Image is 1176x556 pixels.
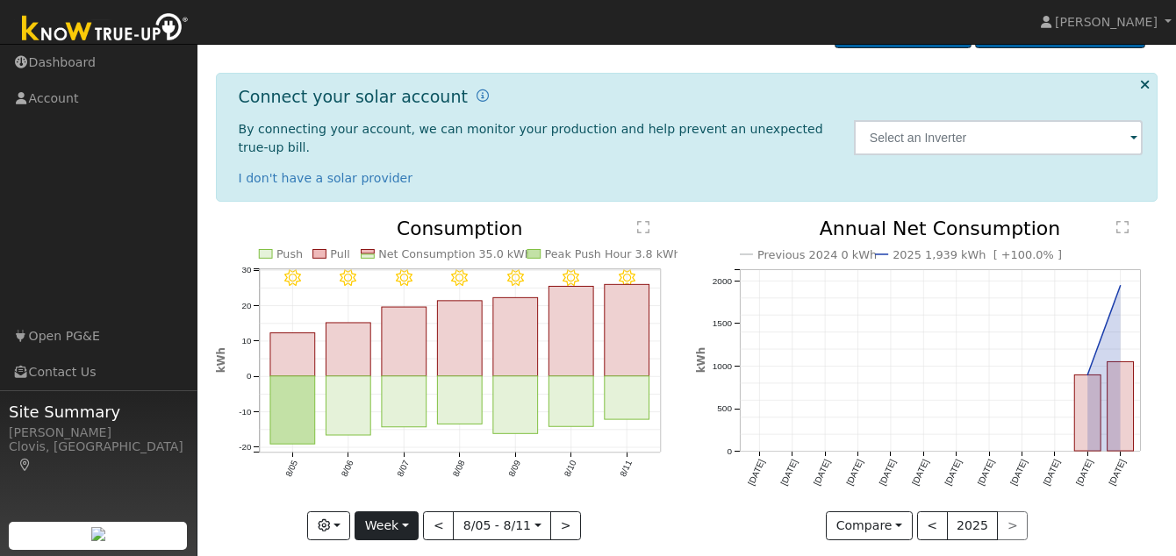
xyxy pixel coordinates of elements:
text: 8/06 [339,459,355,478]
rect: onclick="" [605,285,649,377]
rect: onclick="" [270,376,315,444]
a: Map [18,458,33,472]
text: 1000 [713,361,733,371]
text: [DATE] [1074,458,1094,487]
rect: onclick="" [382,307,427,376]
rect: onclick="" [270,333,315,376]
i: 8/09 - Clear [506,270,523,287]
text: Annual Net Consumption [820,217,1061,239]
text: [DATE] [1008,458,1029,487]
i: 8/06 - Clear [340,270,356,287]
button: < [423,511,454,541]
text: [DATE] [844,458,864,487]
text: -10 [239,407,252,417]
text: 8/09 [506,459,522,478]
div: Clovis, [GEOGRAPHIC_DATA] [9,438,188,474]
input: Select an Inverter [854,120,1144,155]
a: I don't have a solar provider [239,171,413,185]
text: [DATE] [910,458,930,487]
text: 2000 [713,276,733,286]
text:  [637,220,649,234]
text: 8/05 [283,459,299,478]
span: Site Summary [9,400,188,424]
text: 10 [241,337,251,346]
text: 0 [246,372,251,381]
button: < [917,511,948,541]
text: 8/10 [562,459,577,478]
text: [DATE] [1042,458,1062,487]
text: [DATE] [746,458,766,487]
button: Week [355,511,419,541]
div: [PERSON_NAME] [9,424,188,442]
text: 20 [241,301,251,310]
rect: onclick="" [1108,362,1134,452]
rect: onclick="" [437,301,482,376]
text: [DATE] [812,458,832,487]
circle: onclick="" [1117,282,1124,289]
text: kWh [695,347,707,374]
text:  [1116,220,1129,234]
text: 1500 [713,319,733,329]
text: [DATE] [1108,458,1128,487]
rect: onclick="" [493,376,538,434]
text: 8/07 [395,460,411,479]
text: [DATE] [976,458,996,487]
text: [DATE] [878,458,898,487]
i: 8/11 - Clear [618,270,635,287]
rect: onclick="" [549,287,593,376]
text: Consumption [397,217,523,239]
button: > [550,511,581,541]
button: Compare [826,511,913,541]
rect: onclick="" [1075,375,1101,452]
text: Push [276,248,303,261]
text: 30 [241,266,251,275]
circle: onclick="" [1085,372,1092,379]
text: Net Consumption 35.0 kWh [378,248,532,261]
button: 8/05 - 8/11 [453,511,551,541]
text: -20 [239,443,252,453]
text: Previous 2024 0 kWh [757,248,877,261]
rect: onclick="" [549,376,593,427]
img: Know True-Up [13,10,197,49]
h1: Connect your solar account [239,87,468,107]
text: 0 [727,446,732,456]
span: [PERSON_NAME] [1055,15,1158,29]
rect: onclick="" [605,376,649,419]
text: 8/11 [618,460,634,479]
span: By connecting your account, we can monitor your production and help prevent an unexpected true-up... [239,122,823,154]
i: 8/07 - Clear [395,270,412,287]
text: 8/08 [450,459,466,478]
i: 8/08 - Clear [451,270,468,287]
rect: onclick="" [437,376,482,424]
text: [DATE] [943,458,964,487]
text: kWh [214,348,226,374]
img: retrieve [91,527,105,541]
text: Pull [330,248,350,261]
button: 2025 [947,511,999,541]
text: 2025 1,939 kWh [ +100.0% ] [893,248,1062,261]
rect: onclick="" [493,298,538,376]
i: 8/10 - Clear [563,270,579,287]
text: 500 [717,404,732,414]
rect: onclick="" [382,376,427,427]
i: 8/05 - Clear [283,270,300,287]
text: [DATE] [779,458,800,487]
text: Peak Push Hour 3.8 kWh [544,248,680,261]
rect: onclick="" [326,376,370,435]
rect: onclick="" [326,323,370,376]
